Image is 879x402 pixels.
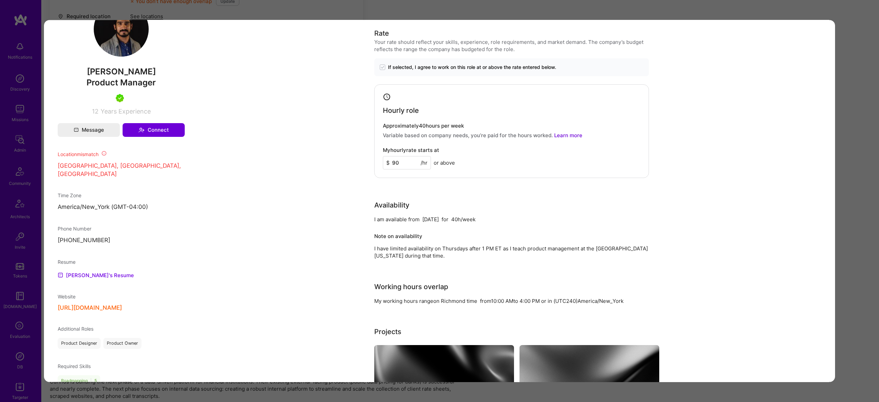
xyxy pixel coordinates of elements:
img: A.Teamer in Residence [116,94,124,102]
div: modal [44,20,835,382]
div: I am available from [374,215,420,223]
span: Phone Number [58,226,91,232]
span: If selected, I agree to work on this role at or above the rate entered below. [388,64,556,71]
a: Learn more [554,132,582,138]
span: Product Manager [87,78,156,87]
h4: Approximately 40 hours per week [383,122,640,129]
a: [PERSON_NAME]'s Resume [58,271,134,279]
div: Your rate should reflect your skills, experience, role requirements, and market demand. The compa... [374,38,649,53]
div: [DATE] [422,215,439,223]
div: Working hours overlap [374,281,448,292]
span: 10:00 AM to 4:00 PM or [491,297,546,304]
div: Product Owner [103,338,141,349]
div: Roadmapping 5 [58,375,100,386]
img: Resume [58,272,63,278]
img: User Avatar [94,2,149,57]
div: Projects [374,326,401,336]
button: [URL][DOMAIN_NAME] [58,304,122,311]
i: icon Clock [383,93,391,101]
span: Website [58,294,76,299]
div: My working hours range on Richmond time [374,297,477,304]
h4: My hourly rate starts at [383,147,439,153]
div: 40 [451,215,458,223]
a: User Avatar [94,51,149,58]
button: Message [58,123,120,137]
i: icon Connect [138,127,145,133]
span: Time Zone [58,192,81,198]
span: $ [386,159,390,166]
div: Note on availability [374,231,422,241]
span: Years Experience [101,108,151,115]
div: I have limited availability on Thursdays after 1 PM ET as I teach product management at the [GEOG... [374,245,649,259]
span: Resume [58,259,76,265]
button: Connect [123,123,185,137]
p: [GEOGRAPHIC_DATA], [GEOGRAPHIC_DATA], [GEOGRAPHIC_DATA] [58,162,185,178]
h4: Hourly role [383,106,419,114]
span: Required Skills [58,363,91,369]
span: or above [434,159,455,166]
p: America/New_York (GMT-04:00 ) [58,203,185,211]
div: Availability [374,200,409,210]
span: [PERSON_NAME] [58,67,185,77]
div: Product Designer [58,338,101,349]
span: | [90,378,92,383]
p: [PHONE_NUMBER] [58,236,185,245]
div: h/week [458,215,476,223]
div: for [442,215,448,223]
span: /hr [421,159,427,166]
div: Location mismatch [58,151,185,158]
input: XXX [383,156,431,169]
i: icon Mail [74,128,79,132]
span: Additional Roles [58,326,93,332]
p: Variable based on company needs, you’re paid for the hours worked. [383,131,640,139]
span: from in (UTC 240 ) America/New_York [480,297,624,304]
span: 12 [92,108,99,115]
div: Rate [374,28,389,38]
